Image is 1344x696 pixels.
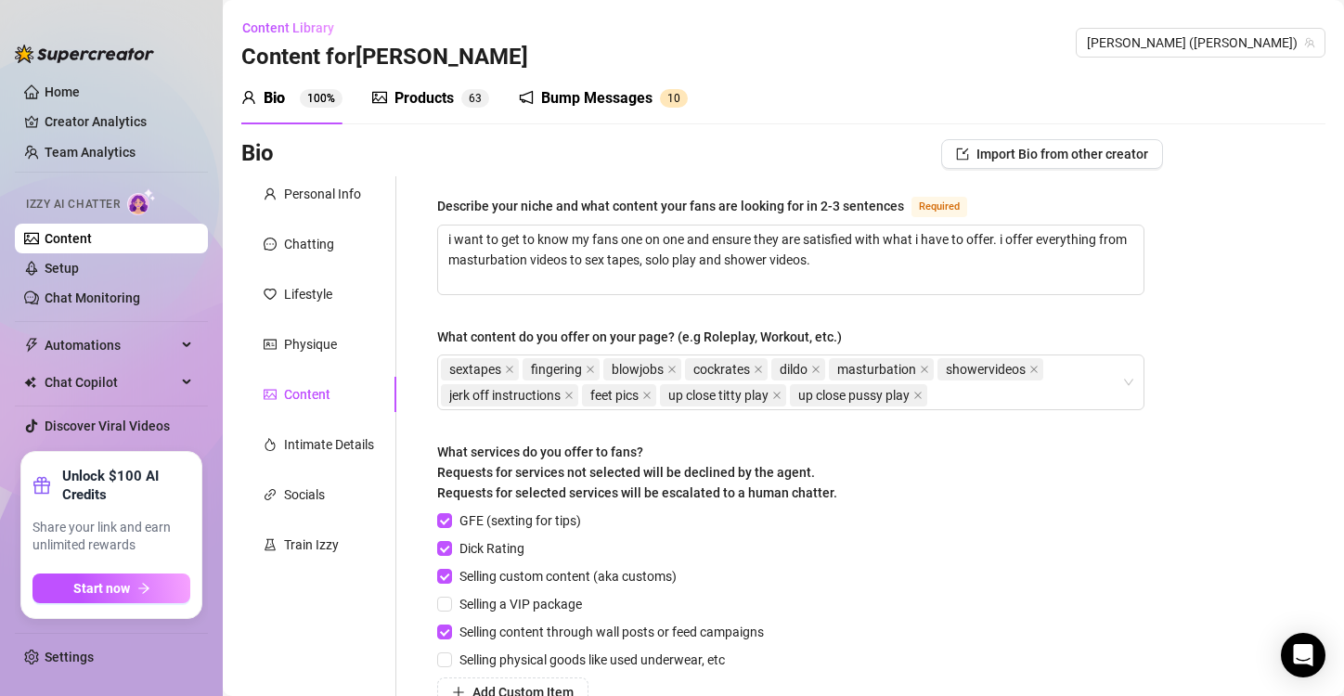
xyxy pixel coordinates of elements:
span: user [264,187,277,200]
label: What content do you offer on your page? (e.g Roleplay, Workout, etc.) [437,327,855,347]
span: close [642,391,652,400]
label: Describe your niche and what content your fans are looking for in 2-3 sentences [437,195,988,217]
div: Train Izzy [284,535,339,555]
div: Intimate Details [284,434,374,455]
img: AI Chatter [127,188,156,215]
span: experiment [264,538,277,551]
span: dildo [780,359,808,380]
a: Team Analytics [45,145,136,160]
span: Selling physical goods like used underwear, etc [452,650,732,670]
span: Chat Copilot [45,367,176,397]
span: team [1304,37,1315,48]
sup: 100% [300,89,342,108]
span: thunderbolt [24,338,39,353]
div: Lifestyle [284,284,332,304]
span: close [913,391,923,400]
span: Selling custom content (aka customs) [452,566,684,586]
span: import [956,148,969,161]
span: GFE (sexting for tips) [452,510,588,531]
span: gift [32,476,51,495]
span: Automations [45,330,176,360]
span: heart [264,288,277,301]
sup: 10 [660,89,688,108]
span: picture [264,388,277,401]
div: Physique [284,334,337,354]
span: up close titty play [668,385,769,406]
span: fingering [523,358,600,380]
span: link [264,488,277,501]
span: close [564,391,574,400]
span: 0 [674,92,680,105]
strong: Unlock $100 AI Credits [62,467,190,504]
span: close [505,365,514,374]
span: feet pics [582,384,656,406]
input: What content do you offer on your page? (e.g Roleplay, Workout, etc.) [931,384,935,406]
a: Discover Viral Videos [45,419,170,433]
span: Required [911,197,967,217]
span: blowjobs [612,359,664,380]
span: masturbation [837,359,916,380]
a: Creator Analytics [45,107,193,136]
span: masturbation [829,358,934,380]
span: close [1029,365,1039,374]
a: Content [45,231,92,246]
span: dildo [771,358,825,380]
span: arrow-right [137,582,150,595]
span: sextapes [441,358,519,380]
span: close [772,391,782,400]
button: Content Library [241,13,349,43]
span: Izzy AI Chatter [26,196,120,213]
span: user [241,90,256,105]
button: Start nowarrow-right [32,574,190,603]
div: Describe your niche and what content your fans are looking for in 2-3 sentences [437,196,904,216]
span: up close pussy play [790,384,927,406]
span: Share your link and earn unlimited rewards [32,519,190,555]
img: Chat Copilot [24,376,36,389]
span: 1 [667,92,674,105]
span: Dick Rating [452,538,532,559]
textarea: Describe your niche and what content your fans are looking for in 2-3 sentences [438,226,1144,294]
span: blowjobs [603,358,681,380]
span: Content Library [242,20,334,35]
span: picture [372,90,387,105]
span: close [586,365,595,374]
img: logo-BBDzfeDw.svg [15,45,154,63]
span: fire [264,438,277,451]
a: Home [45,84,80,99]
span: message [264,238,277,251]
a: Chat Monitoring [45,290,140,305]
span: cockrates [685,358,768,380]
span: idcard [264,338,277,351]
span: Import Bio from other creator [976,147,1148,161]
div: Bump Messages [541,87,653,110]
span: close [754,365,763,374]
div: Personal Info [284,184,361,204]
a: Setup [45,261,79,276]
span: Jaylie (jaylietori) [1087,29,1314,57]
span: showervideos [946,359,1026,380]
h3: Bio [241,139,274,169]
div: Open Intercom Messenger [1281,633,1325,677]
div: Bio [264,87,285,110]
span: up close pussy play [798,385,910,406]
div: Content [284,384,330,405]
span: jerk off instructions [441,384,578,406]
span: What services do you offer to fans? Requests for services not selected will be declined by the ag... [437,445,837,500]
span: 3 [475,92,482,105]
span: up close titty play [660,384,786,406]
a: Settings [45,650,94,664]
span: fingering [531,359,582,380]
span: close [667,365,677,374]
span: close [811,365,821,374]
span: notification [519,90,534,105]
span: Selling a VIP package [452,594,589,614]
h3: Content for [PERSON_NAME] [241,43,528,72]
div: Chatting [284,234,334,254]
span: close [920,365,929,374]
span: Start now [73,581,130,596]
span: sextapes [449,359,501,380]
div: Products [394,87,454,110]
span: Selling content through wall posts or feed campaigns [452,622,771,642]
span: cockrates [693,359,750,380]
span: jerk off instructions [449,385,561,406]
